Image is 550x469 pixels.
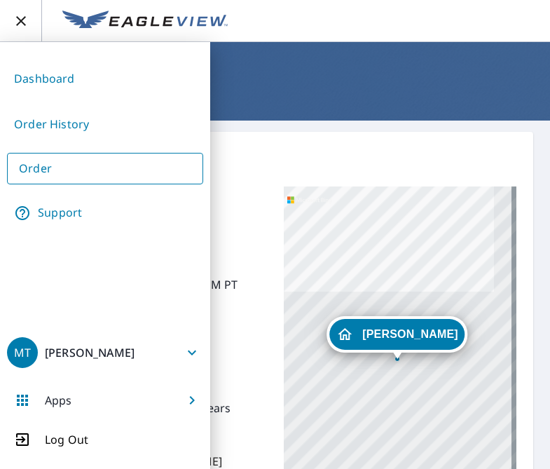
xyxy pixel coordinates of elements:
div: MT [7,337,38,368]
p: [PERSON_NAME] [45,345,135,360]
p: Log Out [45,431,88,448]
img: EV Logo [62,11,228,32]
a: Order [7,153,203,184]
h1: Order Submitted [17,81,533,110]
a: Dashboard [7,62,203,96]
span: [PERSON_NAME] [362,329,458,339]
button: Apps [7,383,203,417]
a: Support [7,196,203,231]
p: Order details [34,149,516,170]
button: Log Out [7,431,203,448]
button: MT[PERSON_NAME] [7,336,203,369]
a: Order History [7,107,203,142]
p: Apps [45,392,72,409]
div: Dropped pin, building Yvette, Residential property, 3236 Brendan Ave Baltimore, MD 21213 [326,316,467,360]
